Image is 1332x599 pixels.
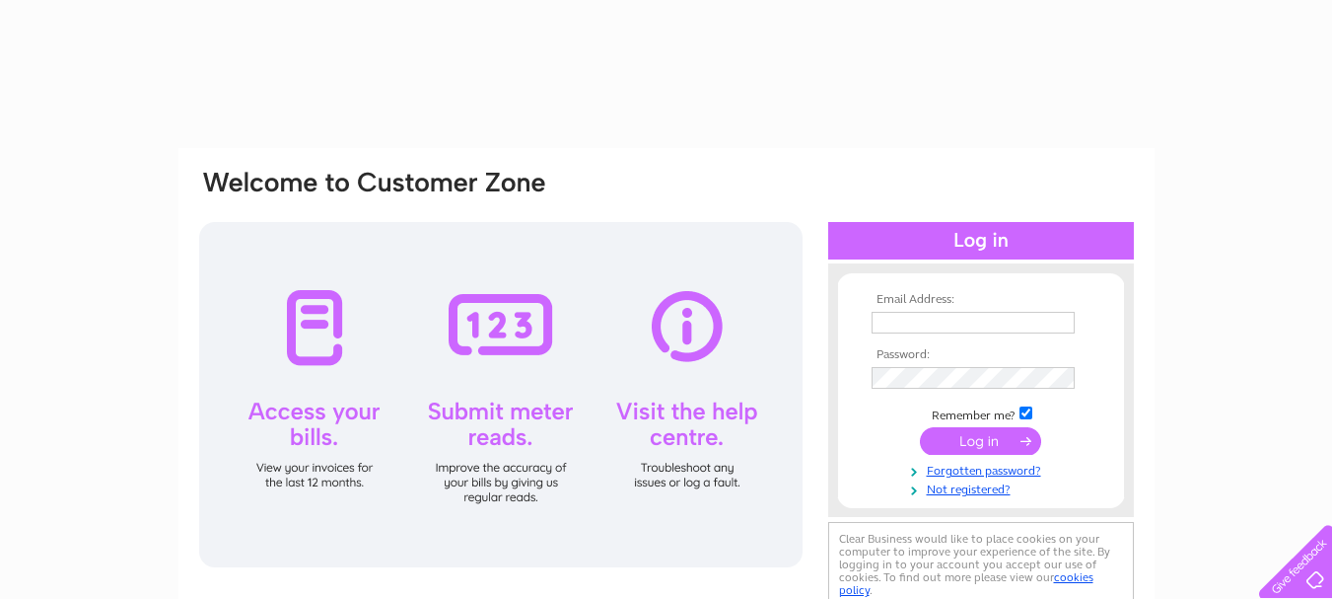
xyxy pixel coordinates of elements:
[867,293,1095,307] th: Email Address:
[867,404,1095,423] td: Remember me?
[867,348,1095,362] th: Password:
[872,460,1095,479] a: Forgotten password?
[839,570,1093,597] a: cookies policy
[872,479,1095,497] a: Not registered?
[920,427,1041,455] input: Submit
